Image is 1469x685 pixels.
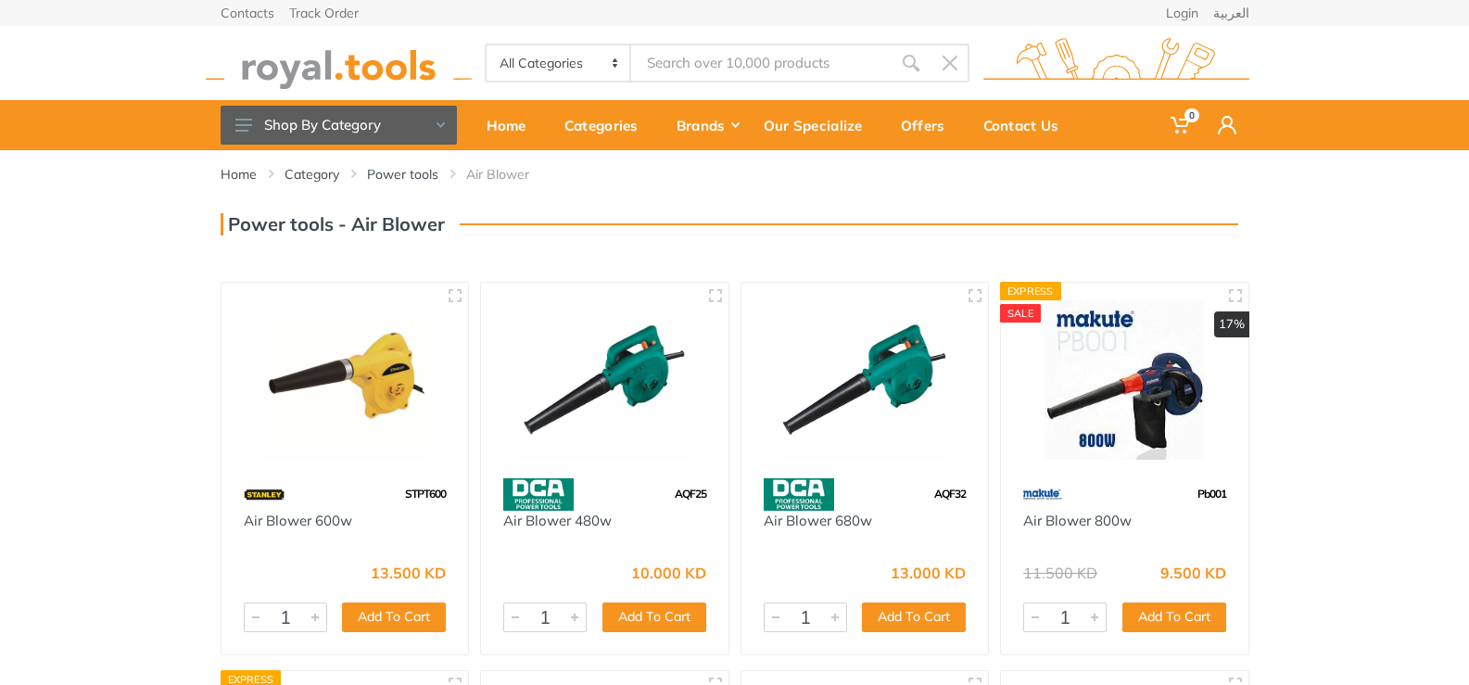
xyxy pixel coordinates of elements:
div: Contact Us [970,106,1084,145]
a: العربية [1213,6,1249,19]
div: 13.500 KD [371,565,446,580]
span: AQF32 [934,487,966,501]
a: Our Specialize [751,100,888,150]
img: royal.tools Logo [983,38,1249,89]
a: Track Order [289,6,359,19]
a: Contact Us [970,100,1084,150]
img: 59.webp [1023,478,1062,511]
a: Home [221,165,257,184]
a: Categories [551,100,664,150]
a: Offers [888,100,970,150]
span: 0 [1184,108,1199,122]
div: Categories [551,106,664,145]
div: 17% [1214,311,1249,337]
button: Add To Cart [1122,603,1226,632]
button: Add To Cart [342,603,446,632]
a: Air Blower 800w [1023,512,1132,529]
h3: Power tools - Air Blower [221,213,445,235]
span: Pb001 [1197,487,1226,501]
a: Home [474,100,551,150]
a: Login [1166,6,1198,19]
button: Shop By Category [221,106,457,145]
a: Category [285,165,339,184]
img: Royal Tools - Air Blower 680w [758,299,972,460]
img: Royal Tools - Air Blower 600w [238,299,452,460]
li: Air Blower [466,165,557,184]
div: Our Specialize [751,106,888,145]
button: Add To Cart [602,603,706,632]
a: 0 [1158,100,1205,150]
img: Royal Tools - Air Blower 800w [1018,299,1232,460]
a: Power tools [367,165,438,184]
div: 11.500 KD [1023,565,1097,580]
a: Air Blower 480w [503,512,612,529]
input: Site search [631,44,891,82]
img: Royal Tools - Air Blower 480w [498,299,712,460]
div: Home [474,106,551,145]
div: Offers [888,106,970,145]
nav: breadcrumb [221,165,1249,184]
div: Express [1000,282,1061,300]
span: AQF25 [675,487,706,501]
button: Add To Cart [862,603,966,632]
img: 15.webp [244,478,285,511]
div: 9.500 KD [1160,565,1226,580]
a: Contacts [221,6,274,19]
div: 10.000 KD [631,565,706,580]
a: Air Blower 600w [244,512,352,529]
img: 58.webp [503,478,574,511]
a: Air Blower 680w [764,512,872,529]
img: royal.tools Logo [206,38,472,89]
select: Category [487,45,632,81]
div: 13.000 KD [891,565,966,580]
div: Brands [664,106,751,145]
div: SALE [1000,304,1041,323]
img: 58.webp [764,478,834,511]
span: STPT600 [405,487,446,501]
